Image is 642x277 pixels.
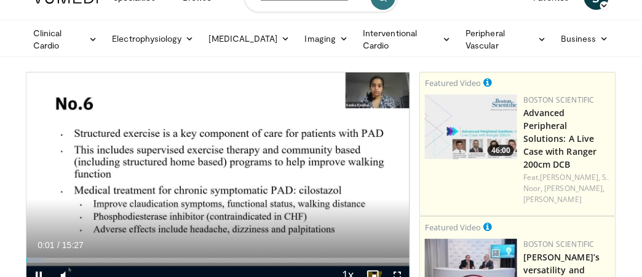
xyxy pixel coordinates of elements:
[57,240,60,250] span: /
[425,77,481,88] small: Featured Video
[425,95,517,159] img: af9da20d-90cf-472d-9687-4c089bf26c94.150x105_q85_crop-smart_upscale.jpg
[523,172,611,205] div: Feat.
[523,95,595,105] a: Boston Scientific
[355,27,458,52] a: Interventional Cardio
[488,145,514,156] span: 46:00
[38,240,54,250] span: 0:01
[523,107,597,170] a: Advanced Peripheral Solutions: A Live Case with Ranger 200cm DCB
[458,27,553,52] a: Peripheral Vascular
[523,172,609,193] a: S. Noor,
[553,26,616,51] a: Business
[425,95,517,159] a: 46:00
[540,172,600,182] a: [PERSON_NAME],
[62,240,84,250] span: 15:27
[26,258,410,263] div: Progress Bar
[545,183,605,193] a: [PERSON_NAME],
[105,26,201,51] a: Electrophysiology
[425,222,481,233] small: Featured Video
[26,27,105,52] a: Clinical Cardio
[202,26,298,51] a: [MEDICAL_DATA]
[523,239,595,249] a: Boston Scientific
[523,194,582,205] a: [PERSON_NAME]
[298,26,356,51] a: Imaging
